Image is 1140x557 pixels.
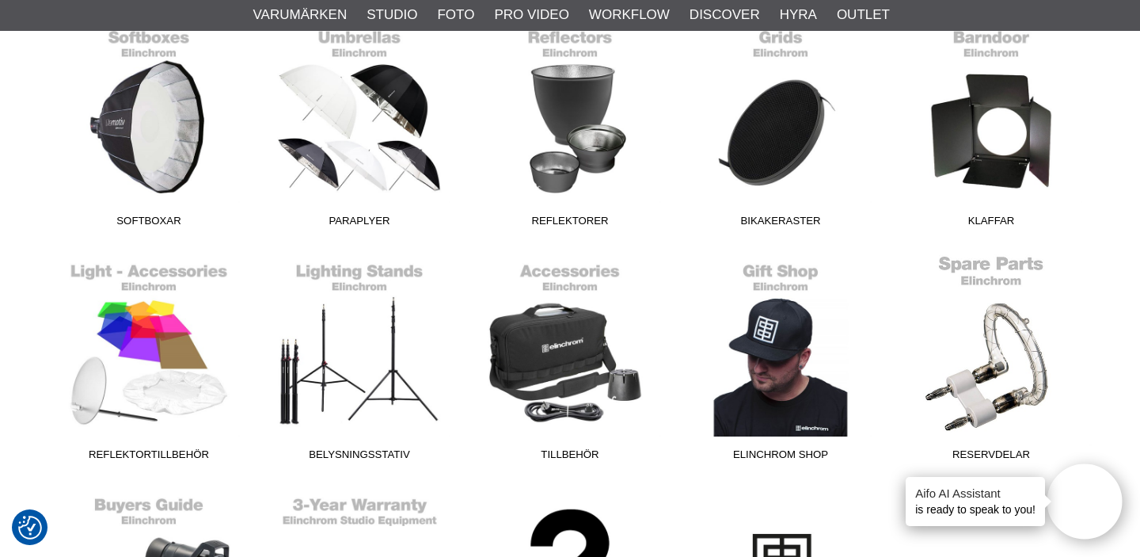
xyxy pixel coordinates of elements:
[780,5,817,25] a: Hyra
[254,21,465,235] a: Paraplyer
[44,447,254,468] span: Reflektortillbehör
[906,477,1045,526] div: is ready to speak to you!
[690,5,760,25] a: Discover
[886,21,1096,235] a: Klaffar
[367,5,417,25] a: Studio
[886,254,1096,468] a: Reservdelar
[675,21,886,235] a: Bikakeraster
[675,213,886,235] span: Bikakeraster
[254,254,465,468] a: Belysningsstativ
[254,447,465,468] span: Belysningsstativ
[465,447,675,468] span: Tillbehör
[837,5,890,25] a: Outlet
[886,213,1096,235] span: Klaffar
[675,447,886,468] span: Elinchrom Shop
[44,254,254,468] a: Reflektortillbehör
[465,213,675,235] span: Reflektorer
[254,213,465,235] span: Paraplyer
[886,447,1096,468] span: Reservdelar
[18,513,42,542] button: Samtyckesinställningar
[253,5,348,25] a: Varumärken
[44,21,254,235] a: Softboxar
[589,5,670,25] a: Workflow
[675,254,886,468] a: Elinchrom Shop
[18,516,42,540] img: Revisit consent button
[437,5,474,25] a: Foto
[915,485,1035,502] h4: Aifo AI Assistant
[494,5,568,25] a: Pro Video
[465,254,675,468] a: Tillbehör
[465,21,675,235] a: Reflektorer
[44,213,254,235] span: Softboxar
